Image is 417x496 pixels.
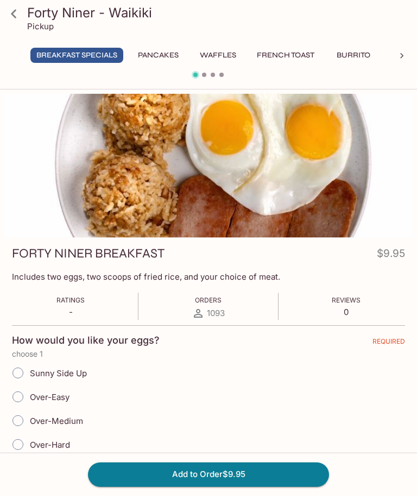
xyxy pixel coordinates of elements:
[30,368,87,378] span: Sunny Side Up
[377,245,405,266] h4: $9.95
[56,307,85,317] p: -
[332,296,361,304] span: Reviews
[372,337,405,350] span: REQUIRED
[30,392,69,402] span: Over-Easy
[132,48,185,63] button: Pancakes
[4,94,413,237] div: FORTY NINER BREAKFAST
[193,48,242,63] button: Waffles
[56,296,85,304] span: Ratings
[329,48,378,63] button: Burrito
[12,350,405,358] p: choose 1
[30,440,70,450] span: Over-Hard
[12,245,165,262] h3: FORTY NINER BREAKFAST
[12,272,405,282] p: Includes two eggs, two scoops of fried rice, and your choice of meat.
[27,4,408,21] h3: Forty Niner - Waikiki
[251,48,320,63] button: French Toast
[30,48,123,63] button: Breakfast Specials
[332,307,361,317] p: 0
[30,416,83,426] span: Over-Medium
[88,462,329,486] button: Add to Order$9.95
[195,296,222,304] span: Orders
[27,21,54,31] p: Pickup
[207,308,225,318] span: 1093
[12,334,160,346] h4: How would you like your eggs?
